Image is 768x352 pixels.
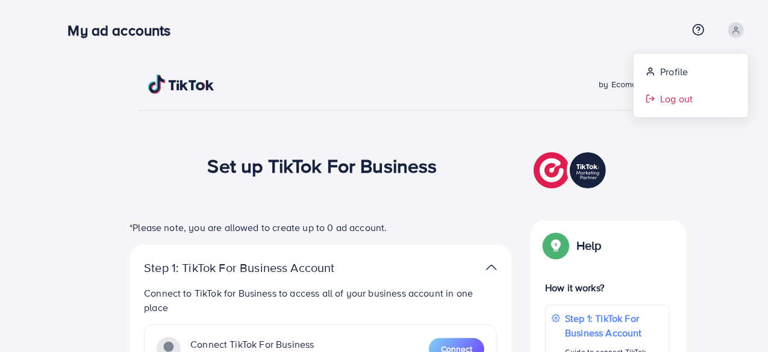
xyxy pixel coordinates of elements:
[599,78,668,90] span: by Ecomdy Media
[208,154,437,177] h1: Set up TikTok For Business
[576,238,602,253] p: Help
[144,261,373,275] p: Step 1: TikTok For Business Account
[545,235,567,256] img: Popup guide
[660,91,693,106] span: Log out
[67,22,180,39] h3: My ad accounts
[486,259,497,276] img: TikTok partner
[534,149,609,191] img: TikTok partner
[660,64,688,79] span: Profile
[565,311,663,340] p: Step 1: TikTok For Business Account
[545,280,670,295] p: How it works?
[130,220,511,235] p: *Please note, you are allowed to create up to 0 ad account.
[144,286,497,315] p: Connect to TikTok for Business to access all of your business account in one place
[148,75,214,94] img: TikTok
